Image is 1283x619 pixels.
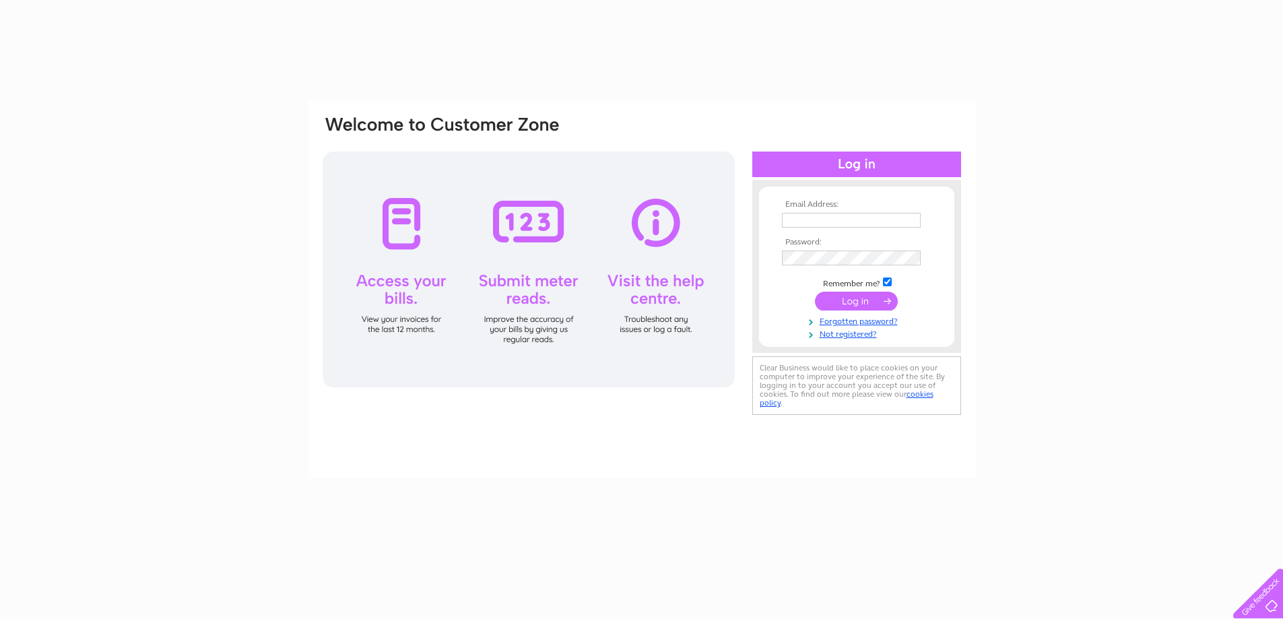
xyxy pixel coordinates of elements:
[779,200,935,209] th: Email Address:
[782,314,935,327] a: Forgotten password?
[815,292,898,311] input: Submit
[760,389,933,408] a: cookies policy
[752,356,961,415] div: Clear Business would like to place cookies on your computer to improve your experience of the sit...
[779,275,935,289] td: Remember me?
[779,238,935,247] th: Password:
[782,327,935,339] a: Not registered?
